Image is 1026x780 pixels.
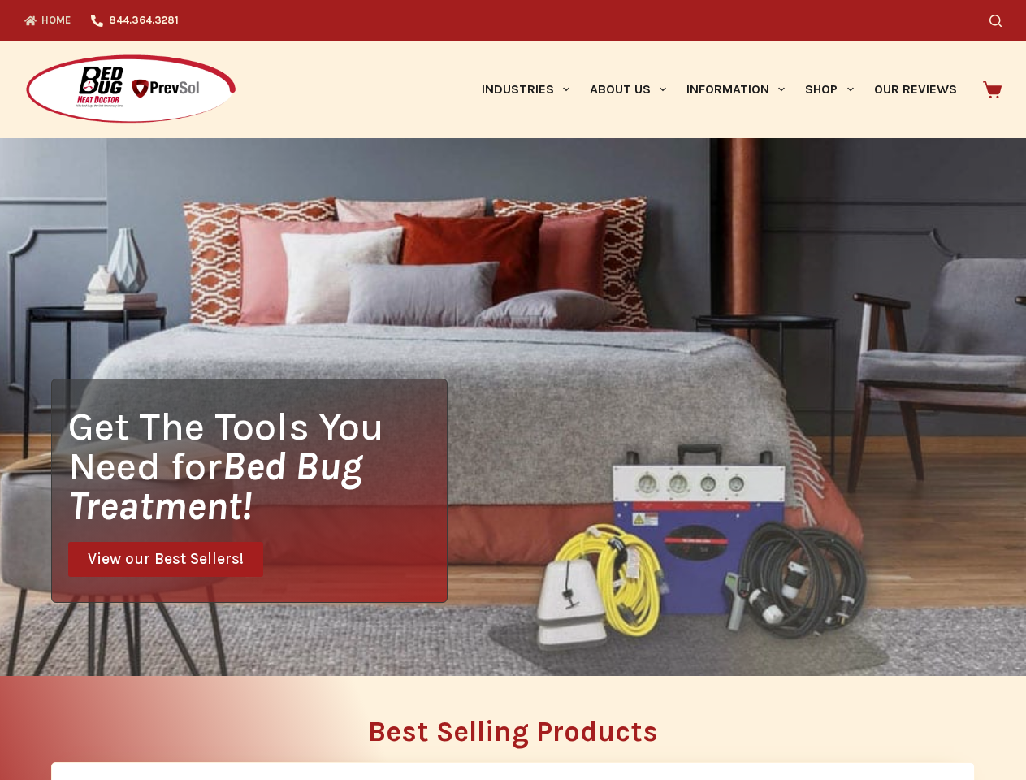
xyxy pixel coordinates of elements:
a: Information [677,41,795,138]
a: About Us [579,41,676,138]
a: Industries [471,41,579,138]
h1: Get The Tools You Need for [68,406,447,526]
i: Bed Bug Treatment! [68,443,362,529]
h2: Best Selling Products [51,717,975,746]
span: View our Best Sellers! [88,552,244,567]
img: Prevsol/Bed Bug Heat Doctor [24,54,237,126]
a: Shop [795,41,864,138]
button: Search [989,15,1002,27]
nav: Primary [471,41,967,138]
a: View our Best Sellers! [68,542,263,577]
a: Our Reviews [864,41,967,138]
